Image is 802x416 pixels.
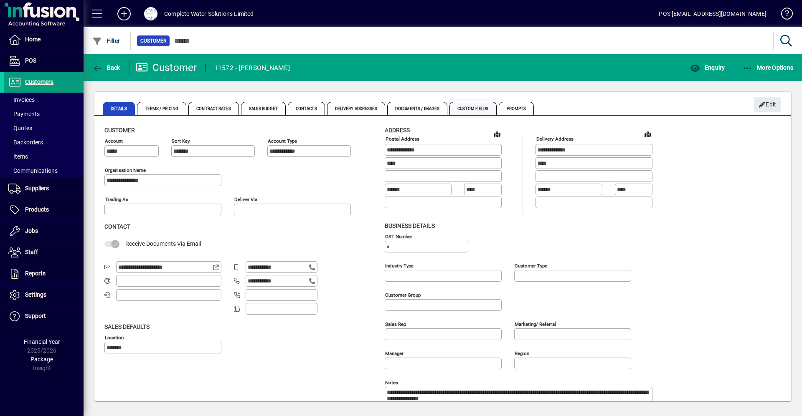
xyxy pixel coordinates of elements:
[104,127,135,134] span: Customer
[288,102,325,115] span: Contacts
[387,102,447,115] span: Documents / Images
[137,6,164,21] button: Profile
[8,167,58,174] span: Communications
[4,149,84,164] a: Items
[140,37,166,45] span: Customer
[25,291,46,298] span: Settings
[92,64,120,71] span: Back
[188,102,239,115] span: Contract Rates
[105,167,146,173] mat-label: Organisation name
[8,111,40,117] span: Payments
[25,206,49,213] span: Products
[25,36,41,43] span: Home
[214,61,290,75] div: 11572 - [PERSON_NAME]
[4,135,84,149] a: Backorders
[690,64,725,71] span: Enquiry
[24,338,60,345] span: Financial Year
[515,262,547,268] mat-label: Customer type
[490,127,504,141] a: View on map
[268,138,297,144] mat-label: Account Type
[385,262,414,268] mat-label: Industry type
[164,7,254,20] div: Complete Water Solutions Limited
[8,153,28,160] span: Items
[4,29,84,50] a: Home
[385,379,398,385] mat-label: Notes
[172,138,190,144] mat-label: Sort key
[659,7,766,20] div: POS [EMAIL_ADDRESS][DOMAIN_NAME]
[688,60,727,75] button: Enquiry
[104,323,150,330] span: Sales defaults
[8,125,32,131] span: Quotes
[4,107,84,121] a: Payments
[385,321,406,327] mat-label: Sales rep
[90,60,122,75] button: Back
[4,164,84,178] a: Communications
[385,127,410,134] span: Address
[137,102,187,115] span: Terms / Pricing
[4,178,84,199] a: Suppliers
[515,321,556,327] mat-label: Marketing/ Referral
[641,127,655,141] a: View on map
[515,350,529,356] mat-label: Region
[104,223,130,230] span: Contact
[25,227,38,234] span: Jobs
[741,60,796,75] button: More Options
[25,185,49,192] span: Suppliers
[4,50,84,71] a: POS
[25,270,46,277] span: Reports
[327,102,386,115] span: Delivery Addresses
[775,2,792,29] a: Knowledge Base
[4,121,84,135] a: Quotes
[4,199,84,220] a: Products
[111,6,137,21] button: Add
[25,313,46,319] span: Support
[84,60,129,75] app-page-header-button: Back
[30,356,53,363] span: Package
[103,102,135,115] span: Details
[90,33,122,48] button: Filter
[8,139,43,146] span: Backorders
[4,263,84,284] a: Reports
[105,197,128,202] mat-label: Trading as
[4,93,84,107] a: Invoices
[449,102,496,115] span: Custom Fields
[25,249,38,255] span: Staff
[499,102,534,115] span: Prompts
[743,64,794,71] span: More Options
[25,57,36,64] span: POS
[4,285,84,305] a: Settings
[241,102,286,115] span: Sales Budget
[4,242,84,263] a: Staff
[4,306,84,327] a: Support
[385,350,404,356] mat-label: Manager
[759,98,777,111] span: Edit
[8,96,35,103] span: Invoices
[234,197,257,202] mat-label: Deliver via
[385,233,412,239] mat-label: GST Number
[385,292,421,298] mat-label: Customer group
[136,61,197,74] div: Customer
[4,221,84,242] a: Jobs
[105,334,124,340] mat-label: Location
[754,97,781,112] button: Edit
[385,222,435,229] span: Business details
[25,78,53,85] span: Customers
[92,38,120,44] span: Filter
[105,138,123,144] mat-label: Account
[125,240,201,247] span: Receive Documents Via Email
